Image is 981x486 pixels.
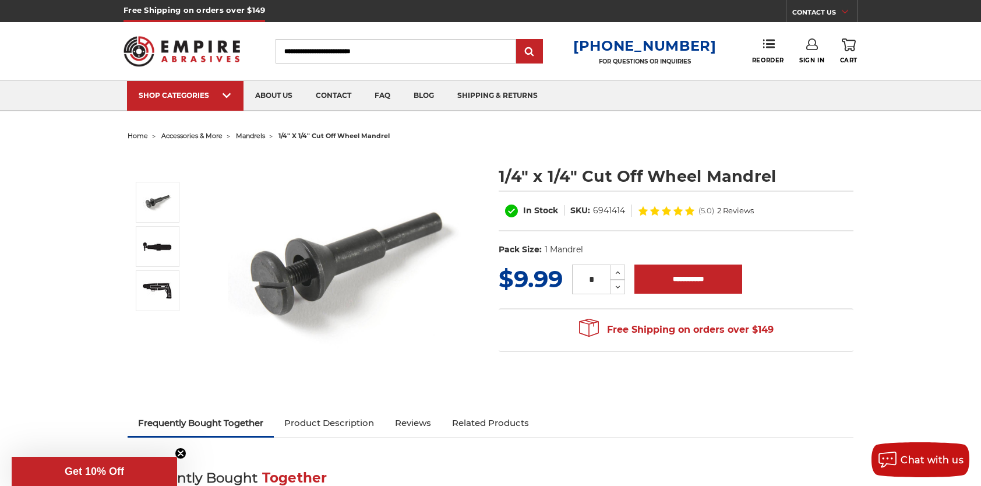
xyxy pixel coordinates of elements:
span: Together [262,470,327,486]
dd: 1 Mandrel [545,244,583,256]
span: 1/4" x 1/4" cut off wheel mandrel [278,132,390,140]
img: 1/4" inch x 1/4" inch mandrel [143,188,172,217]
a: blog [402,81,446,111]
a: contact [304,81,363,111]
img: 1/4" inch x 1/4" inch mandrel [228,153,461,386]
a: accessories & more [161,132,223,140]
span: (5.0) [698,207,714,214]
img: Mandrel can be used on a Power Drill [143,281,172,300]
div: Get 10% OffClose teaser [12,457,177,486]
a: Related Products [442,410,539,436]
a: Reorder [752,38,784,64]
a: Frequently Bought Together [128,410,274,436]
dd: 6941414 [593,205,625,217]
a: faq [363,81,402,111]
div: SHOP CATEGORIES [139,91,232,100]
a: Product Description [274,410,384,436]
dt: Pack Size: [499,244,542,256]
button: Close teaser [175,448,186,459]
a: shipping & returns [446,81,549,111]
img: Empire Abrasives [123,29,240,74]
a: Reviews [384,410,442,436]
span: In Stock [523,205,558,216]
span: Free Shipping on orders over $149 [579,318,774,341]
span: Reorder [752,57,784,64]
span: Frequently Bought [128,470,257,486]
span: 2 Reviews [717,207,754,214]
span: $9.99 [499,265,563,293]
span: Cart [840,57,858,64]
button: Chat with us [871,442,969,477]
a: CONTACT US [792,6,857,22]
h1: 1/4" x 1/4" Cut Off Wheel Mandrel [499,165,853,188]
span: Chat with us [901,455,964,466]
p: FOR QUESTIONS OR INQUIRIES [573,58,717,65]
span: Sign In [799,57,824,64]
a: home [128,132,148,140]
img: Mandrel can be used on a Die Grinder [143,237,172,256]
dt: SKU: [570,205,590,217]
span: Get 10% Off [65,466,124,477]
a: about us [244,81,304,111]
a: Cart [840,38,858,64]
input: Submit [518,40,541,64]
a: mandrels [236,132,265,140]
a: [PHONE_NUMBER] [573,37,717,54]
